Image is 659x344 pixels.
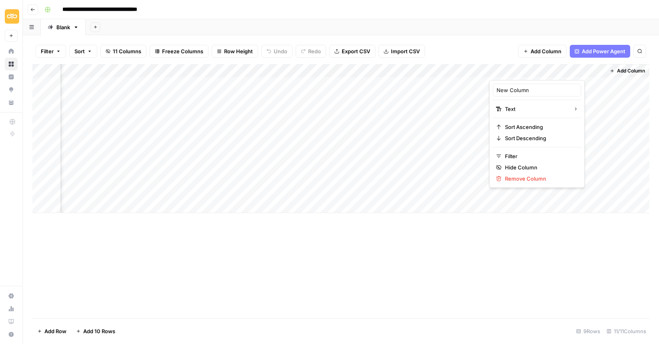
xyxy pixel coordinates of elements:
button: Add Power Agent [570,45,630,58]
a: Home [5,45,18,58]
div: 9 Rows [573,325,603,338]
span: Sort [74,47,85,55]
button: Import CSV [379,45,425,58]
a: Browse [5,58,18,70]
button: Add 10 Rows [71,325,120,338]
span: 11 Columns [113,47,141,55]
span: Filter [505,152,575,160]
button: Row Height [212,45,258,58]
a: Insights [5,70,18,83]
button: Sort [69,45,97,58]
button: Add Column [518,45,567,58]
button: Redo [296,45,326,58]
span: Export CSV [342,47,370,55]
span: Add 10 Rows [83,327,115,335]
button: Add Row [32,325,71,338]
button: Add Column [607,66,648,76]
span: Add Column [531,47,561,55]
span: Redo [308,47,321,55]
span: Hide Column [505,163,575,171]
button: Workspace: Sinch [5,6,18,26]
span: Add Row [44,327,66,335]
span: Sort Descending [505,134,575,142]
span: Import CSV [391,47,420,55]
a: Blank [41,19,86,35]
a: Settings [5,290,18,302]
span: Filter [41,47,54,55]
span: Add Column [617,67,645,74]
button: Freeze Columns [150,45,208,58]
span: Remove Column [505,175,575,183]
div: Blank [56,23,70,31]
a: Your Data [5,96,18,109]
div: 11/11 Columns [603,325,649,338]
span: Freeze Columns [162,47,203,55]
button: 11 Columns [100,45,146,58]
span: Add Power Agent [582,47,625,55]
button: Filter [36,45,66,58]
a: Opportunities [5,83,18,96]
a: Learning Hub [5,315,18,328]
button: Export CSV [329,45,375,58]
button: Undo [261,45,292,58]
span: Sort Ascending [505,123,575,131]
span: Row Height [224,47,253,55]
button: Help + Support [5,328,18,341]
span: Text [505,105,567,113]
a: Usage [5,302,18,315]
span: Undo [274,47,287,55]
img: Sinch Logo [5,9,19,24]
